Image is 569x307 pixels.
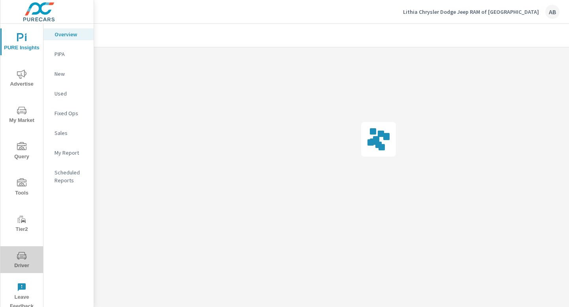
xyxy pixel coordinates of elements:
[43,68,94,80] div: New
[3,33,41,52] span: PURE Insights
[403,8,539,15] p: Lithia Chrysler Dodge Jeep RAM of [GEOGRAPHIC_DATA]
[55,109,87,117] p: Fixed Ops
[3,251,41,270] span: Driver
[545,5,560,19] div: AB
[43,88,94,99] div: Used
[3,106,41,125] span: My Market
[3,215,41,234] span: Tier2
[43,28,94,40] div: Overview
[43,127,94,139] div: Sales
[55,50,87,58] p: PIPA
[3,142,41,161] span: Query
[55,70,87,78] p: New
[55,129,87,137] p: Sales
[55,149,87,157] p: My Report
[43,167,94,186] div: Scheduled Reports
[55,168,87,184] p: Scheduled Reports
[43,147,94,159] div: My Report
[3,69,41,89] span: Advertise
[43,107,94,119] div: Fixed Ops
[3,178,41,198] span: Tools
[43,48,94,60] div: PIPA
[55,30,87,38] p: Overview
[55,90,87,97] p: Used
